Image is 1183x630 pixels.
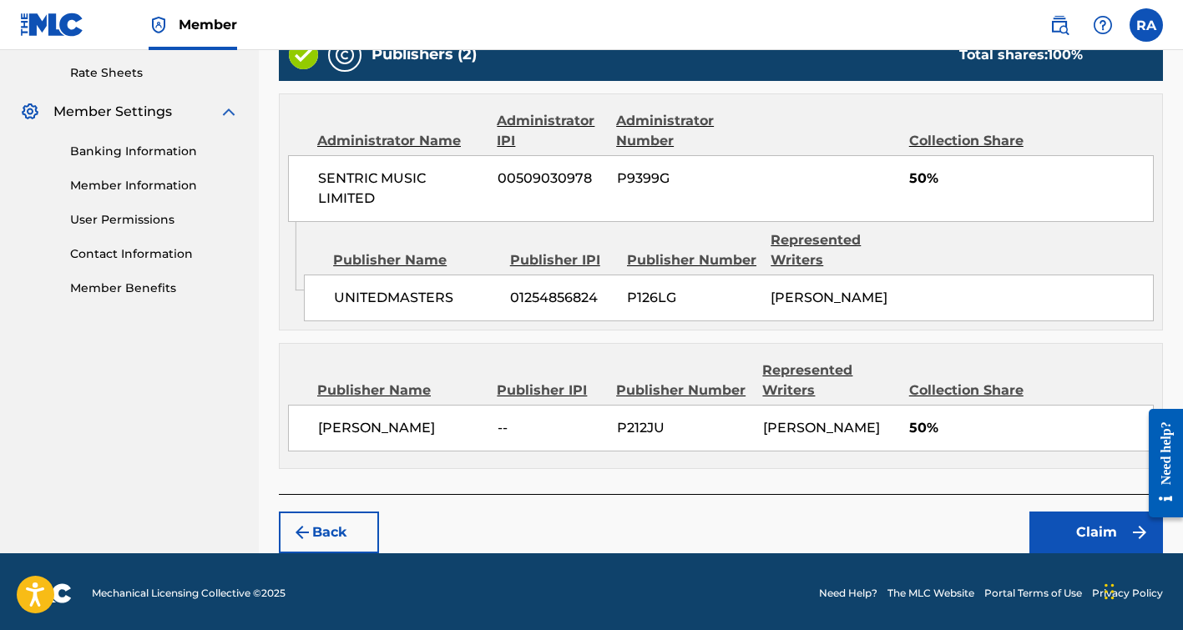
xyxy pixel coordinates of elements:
img: help [1093,15,1113,35]
div: Publisher IPI [510,250,614,270]
img: Top Rightsholder [149,15,169,35]
img: search [1049,15,1069,35]
img: Valid [289,40,318,69]
div: Publisher IPI [497,381,604,401]
div: Publisher Name [317,381,484,401]
span: [PERSON_NAME] [763,420,880,436]
div: Drag [1105,567,1115,617]
span: [PERSON_NAME] [318,418,485,438]
div: Represented Writers [771,230,902,270]
iframe: Chat Widget [1100,550,1183,630]
a: Banking Information [70,143,239,160]
span: SENTRIC MUSIC LIMITED [318,169,485,209]
a: Need Help? [819,586,877,601]
span: Mechanical Licensing Collective © 2025 [92,586,286,601]
div: Administrator IPI [497,111,604,151]
div: Represented Writers [762,360,896,401]
span: -- [498,418,604,438]
h5: Publishers (2) [372,45,477,64]
div: Collection Share [909,131,1034,151]
img: f7272a7cc735f4ea7f67.svg [1130,522,1150,542]
span: 100 % [1048,47,1083,63]
img: Publishers [335,45,355,65]
span: P212JU [617,418,751,438]
a: Public Search [1043,8,1076,42]
a: The MLC Website [887,586,974,601]
div: Total shares: [959,45,1083,65]
img: 7ee5dd4eb1f8a8e3ef2f.svg [292,522,312,542]
a: Contact Information [70,245,239,263]
a: Privacy Policy [1092,586,1163,601]
button: Claim [1029,512,1163,553]
span: [PERSON_NAME] [771,290,887,305]
span: 01254856824 [510,288,614,308]
div: Publisher Name [333,250,498,270]
div: Collection Share [909,381,1034,401]
div: Publisher Number [627,250,758,270]
span: 50% [909,169,1154,189]
img: expand [219,102,239,122]
span: Member Settings [53,102,172,122]
a: Rate Sheets [70,64,239,82]
span: UNITEDMASTERS [334,288,498,308]
div: Help [1086,8,1120,42]
img: MLC Logo [20,13,84,37]
span: 00509030978 [498,169,604,189]
span: 50% [909,418,1154,438]
span: P9399G [617,169,751,189]
iframe: Resource Center [1136,396,1183,531]
a: User Permissions [70,211,239,229]
span: P126LG [627,288,758,308]
a: Member Information [70,177,239,194]
div: User Menu [1130,8,1163,42]
div: Administrator Name [317,131,484,151]
a: Portal Terms of Use [984,586,1082,601]
img: Member Settings [20,102,40,122]
div: Administrator Number [616,111,750,151]
div: Publisher Number [616,381,750,401]
a: Member Benefits [70,280,239,297]
span: Member [179,15,237,34]
button: Back [279,512,379,553]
